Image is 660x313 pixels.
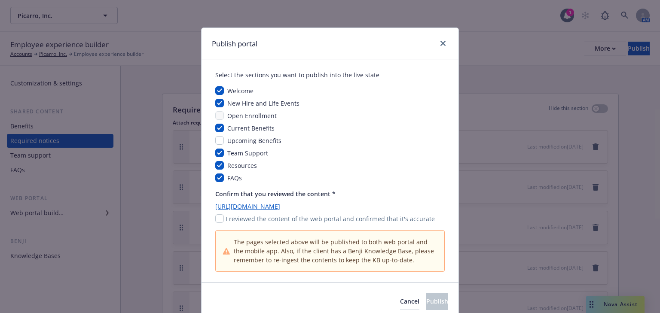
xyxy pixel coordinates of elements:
span: Cancel [400,297,419,305]
div: Select the sections you want to publish into the live state [215,70,445,79]
span: New Hire and Life Events [227,99,299,107]
button: Publish [426,293,448,310]
span: Resources [227,161,257,170]
span: Team Support [227,149,268,157]
span: Current Benefits [227,124,275,132]
p: I reviewed the content of the web portal and confirmed that it's accurate [226,214,435,223]
span: The pages selected above will be published to both web portal and the mobile app. Also, if the cl... [234,237,437,264]
span: Welcome [227,87,254,95]
p: Confirm that you reviewed the content * [215,189,445,198]
h1: Publish portal [212,38,257,49]
a: [URL][DOMAIN_NAME] [215,202,445,211]
span: Open Enrollment [227,112,277,120]
a: close [438,38,448,49]
span: FAQs [227,174,242,182]
span: Publish [426,297,448,305]
span: Upcoming Benefits [227,137,281,145]
button: Cancel [400,293,419,310]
